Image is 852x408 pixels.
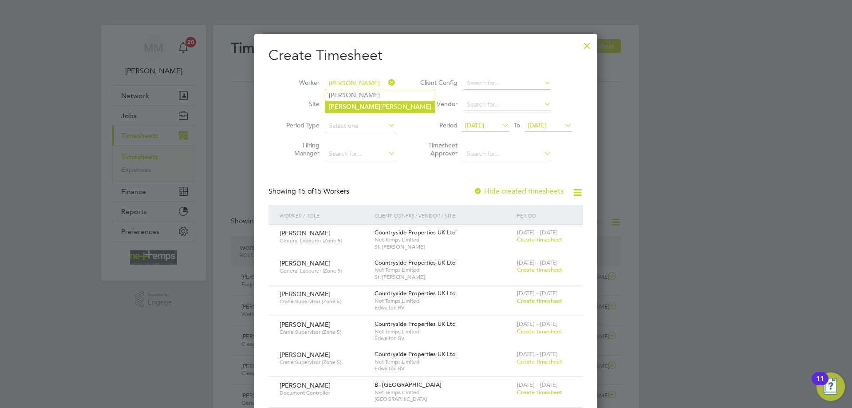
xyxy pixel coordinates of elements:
[375,229,456,236] span: Countryside Properties UK Ltd
[268,187,351,196] div: Showing
[375,289,456,297] span: Countryside Properties UK Ltd
[517,297,562,305] span: Create timesheet
[280,298,368,305] span: Crane Supervisor (Zone 5)
[515,205,574,226] div: Period
[280,259,331,267] span: [PERSON_NAME]
[280,267,368,274] span: General Labourer (Zone 5)
[464,148,551,160] input: Search for...
[517,266,562,273] span: Create timesheet
[277,205,372,226] div: Worker / Role
[329,103,380,111] b: [PERSON_NAME]
[325,101,435,113] li: [PERSON_NAME]
[280,290,331,298] span: [PERSON_NAME]
[280,121,319,129] label: Period Type
[816,372,845,401] button: Open Resource Center, 11 new notifications
[326,77,395,90] input: Search for...
[375,320,456,328] span: Countryside Properties UK Ltd
[268,46,583,65] h2: Create Timesheet
[517,236,562,243] span: Create timesheet
[375,259,456,266] span: Countryside Properties UK Ltd
[375,236,513,243] span: Net Temps Limited
[375,358,513,365] span: Net Temps Limited
[517,381,558,388] span: [DATE] - [DATE]
[816,379,824,390] div: 11
[375,350,456,358] span: Countryside Properties UK Ltd
[375,328,513,335] span: Net Temps Limited
[375,365,513,372] span: Edwalton RV
[280,141,319,157] label: Hiring Manager
[280,79,319,87] label: Worker
[298,187,349,196] span: 15 Workers
[326,148,395,160] input: Search for...
[326,120,395,132] input: Select one
[517,358,562,365] span: Create timesheet
[375,396,513,403] span: [GEOGRAPHIC_DATA]
[280,381,331,389] span: [PERSON_NAME]
[375,266,513,273] span: Net Temps Limited
[375,304,513,311] span: Edwalton RV
[473,187,564,196] label: Hide created timesheets
[375,243,513,250] span: St. [PERSON_NAME]
[517,350,558,358] span: [DATE] - [DATE]
[280,321,331,329] span: [PERSON_NAME]
[280,389,368,396] span: Document Controller
[517,320,558,328] span: [DATE] - [DATE]
[418,121,458,129] label: Period
[280,359,368,366] span: Crane Supervisor (Zone 5)
[375,389,513,396] span: Net Temps Limited
[528,121,547,129] span: [DATE]
[464,77,551,90] input: Search for...
[280,237,368,244] span: General Labourer (Zone 5)
[465,121,484,129] span: [DATE]
[517,259,558,266] span: [DATE] - [DATE]
[418,100,458,108] label: Vendor
[298,187,314,196] span: 15 of
[517,328,562,335] span: Create timesheet
[517,229,558,236] span: [DATE] - [DATE]
[511,119,523,131] span: To
[375,273,513,281] span: St. [PERSON_NAME]
[280,329,368,336] span: Crane Supervisor (Zone 5)
[517,388,562,396] span: Create timesheet
[280,100,319,108] label: Site
[375,335,513,342] span: Edwalton RV
[375,297,513,305] span: Net Temps Limited
[375,381,442,388] span: B+[GEOGRAPHIC_DATA]
[280,229,331,237] span: [PERSON_NAME]
[418,79,458,87] label: Client Config
[372,205,515,226] div: Client Config / Vendor / Site
[517,289,558,297] span: [DATE] - [DATE]
[280,351,331,359] span: [PERSON_NAME]
[418,141,458,157] label: Timesheet Approver
[464,99,551,111] input: Search for...
[325,89,435,101] li: [PERSON_NAME]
